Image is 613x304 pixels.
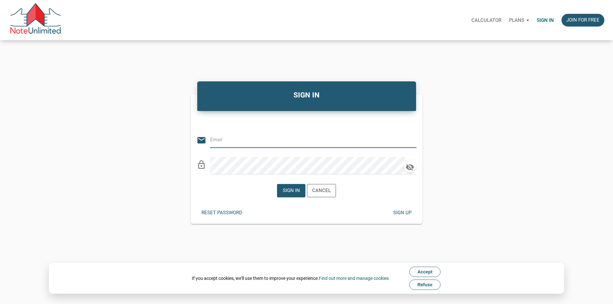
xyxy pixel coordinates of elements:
i: email [197,135,206,145]
div: Sign up [393,209,411,216]
a: Plans [505,10,533,30]
button: Cancel [307,184,336,197]
div: If you accept cookies, we'll use them to improve your experience. [192,275,389,281]
div: Cancel [312,187,331,194]
a: Find out more and manage cookies [319,276,389,281]
button: Reset password [197,207,247,219]
button: Refuse [409,280,441,290]
div: Sign in [283,187,300,194]
button: Accept [409,267,441,277]
h4: SIGN IN [202,90,411,101]
p: Sign in [537,17,554,23]
a: Sign in [533,10,558,30]
span: Accept [417,269,432,274]
i: lock_outline [197,160,206,170]
img: NoteUnlimited [10,3,61,37]
button: Sign up [388,207,416,219]
p: Calculator [471,17,501,23]
button: Plans [505,11,533,30]
div: Reset password [201,209,242,216]
a: Calculator [468,10,505,30]
span: Refuse [417,282,432,287]
p: Plans [509,17,524,23]
button: Sign in [277,184,305,197]
div: Join for free [566,16,599,24]
button: Join for free [562,14,604,26]
input: Email [210,133,407,147]
a: Join for free [558,10,608,30]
